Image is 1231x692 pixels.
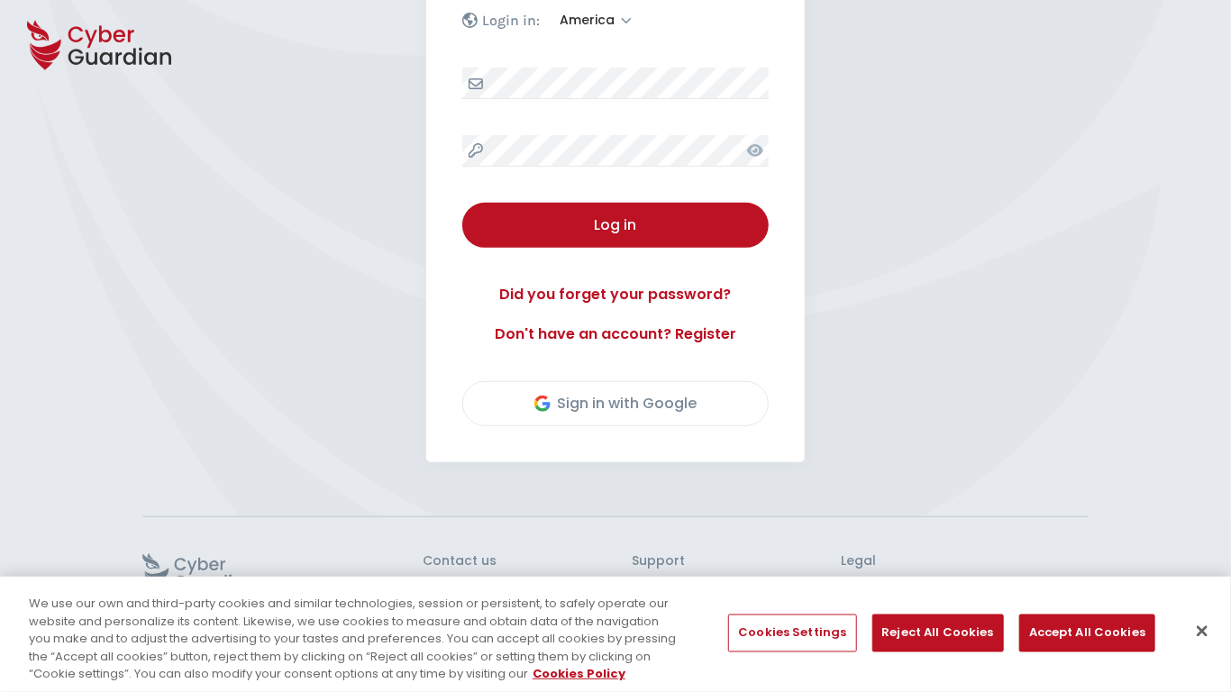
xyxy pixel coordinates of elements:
button: Sign in with Google [462,381,769,426]
div: Sign in with Google [534,393,698,414]
div: Log in [476,214,755,236]
h3: Contact us [423,553,497,569]
h3: Legal [841,553,1089,569]
div: We use our own and third-party cookies and similar technologies, session or persistent, to safely... [29,595,677,683]
button: Cookies Settings, Opens the preference center dialog [728,615,856,652]
button: Close [1182,612,1222,651]
button: Accept All Cookies [1019,615,1155,652]
a: Don't have an account? Register [462,323,769,345]
button: Reject All Cookies [872,615,1004,652]
a: Did you forget your password? [462,284,769,305]
button: Log in [462,203,769,248]
h3: Support [632,553,706,569]
a: More information about your privacy, opens in a new tab [533,665,625,682]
